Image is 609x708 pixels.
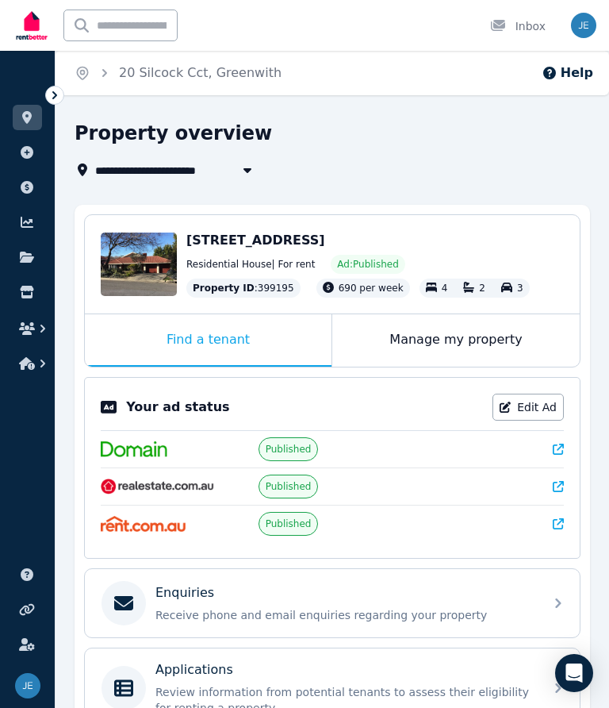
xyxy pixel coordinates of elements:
[542,63,593,83] button: Help
[155,583,214,602] p: Enquiries
[101,479,214,494] img: RealEstate.com.au
[126,398,229,417] p: Your ad status
[517,283,523,294] span: 3
[155,660,233,679] p: Applications
[193,282,255,294] span: Property ID
[101,516,186,532] img: Rent.com.au
[85,569,580,637] a: EnquiriesReceive phone and email enquiries regarding your property
[555,654,593,692] div: Open Intercom Messenger
[266,480,312,493] span: Published
[119,65,282,80] a: 20 Silcock Cct, Greenwith
[85,314,331,367] div: Find a tenant
[155,607,534,623] p: Receive phone and email enquiries regarding your property
[332,314,580,367] div: Manage my property
[15,673,40,698] img: Joe Egyud
[75,121,272,146] h1: Property overview
[337,258,398,271] span: Ad: Published
[186,258,315,271] span: Residential House | For rent
[490,18,546,34] div: Inbox
[339,283,404,294] span: 690 per week
[186,279,301,298] div: : 399195
[186,233,325,248] span: [STREET_ADDRESS]
[266,443,312,456] span: Published
[266,518,312,530] span: Published
[479,283,485,294] span: 2
[101,441,167,457] img: Domain.com.au
[442,283,448,294] span: 4
[56,51,301,95] nav: Breadcrumb
[571,13,596,38] img: Joe Egyud
[13,6,51,45] img: RentBetter
[492,394,564,421] a: Edit Ad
